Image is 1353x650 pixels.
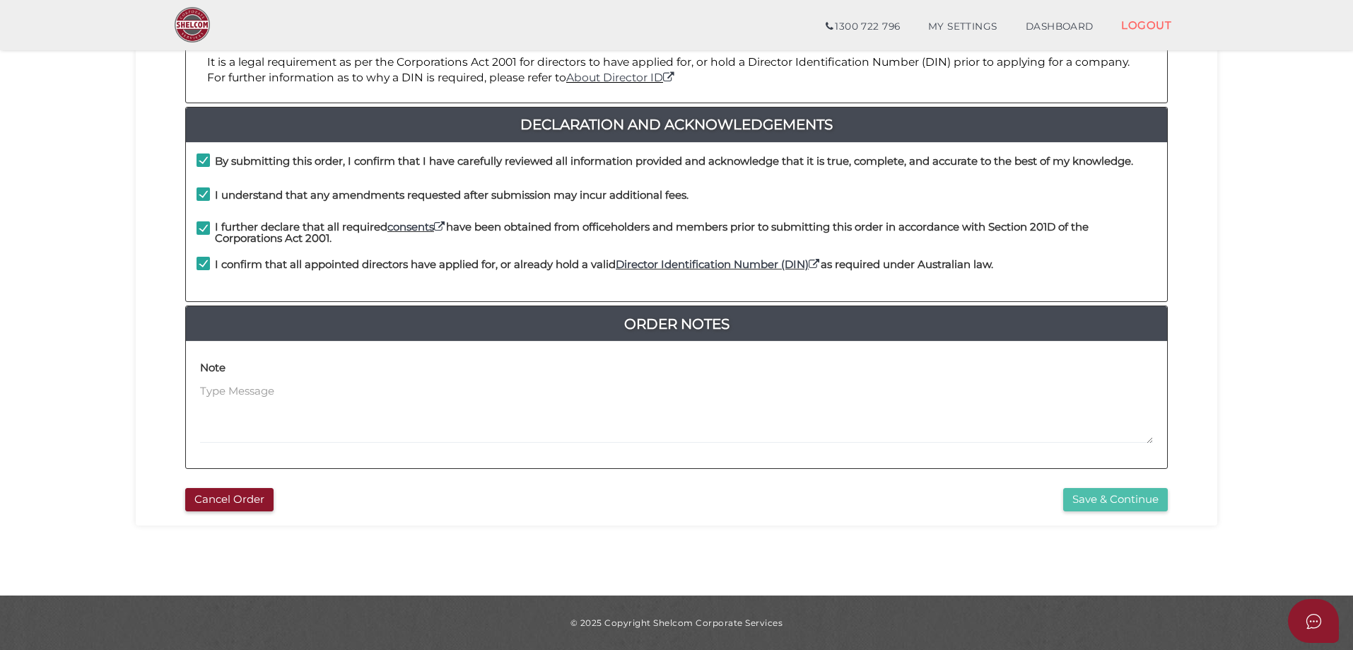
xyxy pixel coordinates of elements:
div: © 2025 Copyright Shelcom Corporate Services [146,617,1207,629]
a: 1300 722 796 [812,13,914,41]
h4: I further declare that all required have been obtained from officeholders and members prior to su... [215,221,1156,245]
h4: I understand that any amendments requested after submission may incur additional fees. [215,190,689,202]
a: consents [387,220,446,233]
a: Director Identification Number (DIN) [616,257,821,271]
button: Cancel Order [185,488,274,511]
p: It is a legal requirement as per the Corporations Act 2001 for directors to have applied for, or ... [207,54,1146,86]
a: Declaration And Acknowledgements [186,113,1167,136]
a: DASHBOARD [1012,13,1108,41]
a: MY SETTINGS [914,13,1012,41]
a: LOGOUT [1107,11,1185,40]
h4: By submitting this order, I confirm that I have carefully reviewed all information provided and a... [215,156,1133,168]
h4: I confirm that all appointed directors have applied for, or already hold a valid as required unde... [215,259,993,271]
a: Order Notes [186,313,1167,335]
h4: Note [200,362,225,374]
a: About Director ID [566,71,676,84]
button: Open asap [1288,599,1339,643]
button: Save & Continue [1063,488,1168,511]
